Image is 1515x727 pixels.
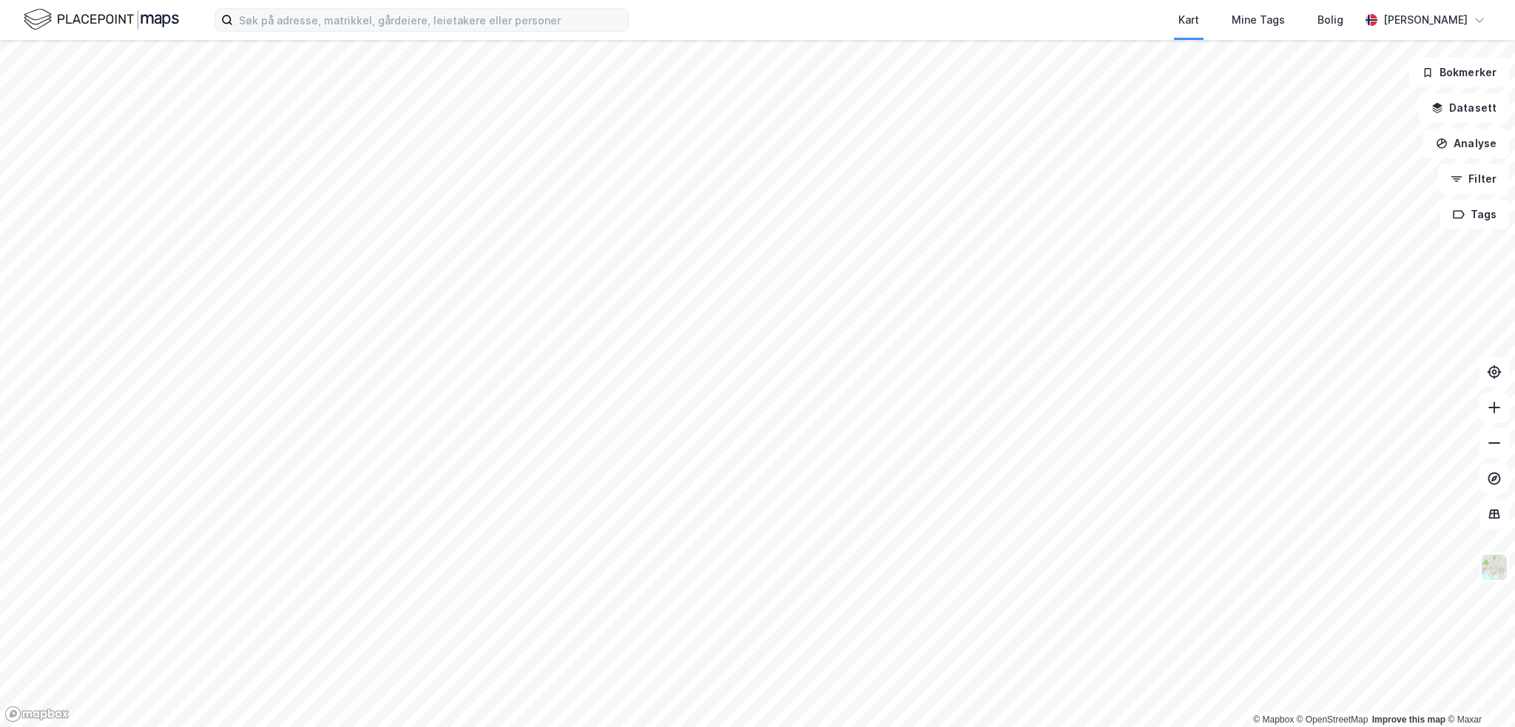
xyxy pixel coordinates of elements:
[1372,714,1445,725] a: Improve this map
[24,7,179,33] img: logo.f888ab2527a4732fd821a326f86c7f29.svg
[1383,11,1468,29] div: [PERSON_NAME]
[1232,11,1285,29] div: Mine Tags
[1441,656,1515,727] div: Kontrollprogram for chat
[1438,164,1509,194] button: Filter
[4,706,70,723] a: Mapbox homepage
[1419,93,1509,123] button: Datasett
[1178,11,1199,29] div: Kart
[1297,714,1369,725] a: OpenStreetMap
[1409,58,1509,87] button: Bokmerker
[1480,553,1508,581] img: Z
[1441,656,1515,727] iframe: Chat Widget
[1253,714,1294,725] a: Mapbox
[233,9,628,31] input: Søk på adresse, matrikkel, gårdeiere, leietakere eller personer
[1440,200,1509,229] button: Tags
[1423,129,1509,158] button: Analyse
[1317,11,1343,29] div: Bolig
